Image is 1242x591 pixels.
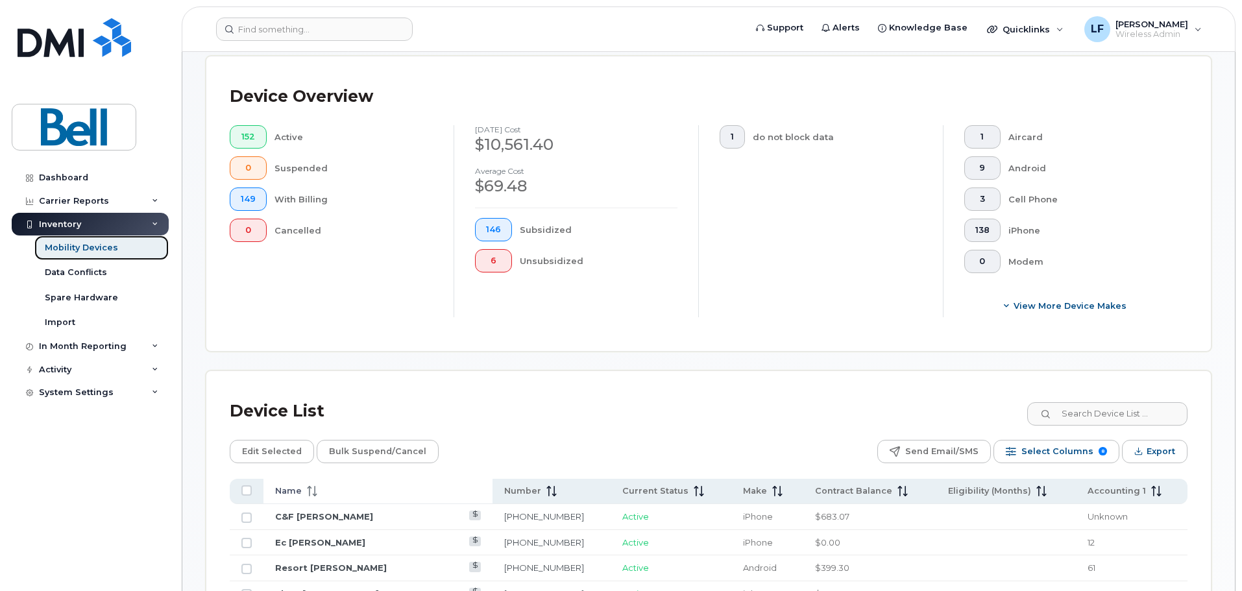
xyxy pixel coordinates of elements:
[275,485,302,497] span: Name
[504,562,584,573] a: [PHONE_NUMBER]
[767,21,803,34] span: Support
[475,125,677,134] h4: [DATE] cost
[275,537,365,548] a: Ec [PERSON_NAME]
[905,442,979,461] span: Send Email/SMS
[1008,125,1167,149] div: Aircard
[964,187,1001,211] button: 3
[274,187,433,211] div: With Billing
[815,537,840,548] span: $0.00
[1088,511,1128,522] span: Unknown
[275,511,373,522] a: C&F [PERSON_NAME]
[475,249,512,272] button: 6
[317,440,439,463] button: Bulk Suspend/Cancel
[1008,156,1167,180] div: Android
[241,163,256,173] span: 0
[230,125,267,149] button: 152
[475,218,512,241] button: 146
[230,80,373,114] div: Device Overview
[1122,440,1187,463] button: Export
[1008,219,1167,242] div: iPhone
[230,156,267,180] button: 0
[504,485,541,497] span: Number
[743,537,773,548] span: iPhone
[815,485,892,497] span: Contract Balance
[520,249,678,272] div: Unsubsidized
[975,163,990,173] span: 9
[869,15,977,41] a: Knowledge Base
[520,218,678,241] div: Subsidized
[475,175,677,197] div: $69.48
[812,15,869,41] a: Alerts
[964,294,1167,317] button: View More Device Makes
[1008,187,1167,211] div: Cell Phone
[743,562,777,573] span: Android
[753,125,923,149] div: do not block data
[230,219,267,242] button: 0
[948,485,1031,497] span: Eligibility (Months)
[469,537,481,546] a: View Last Bill
[833,21,860,34] span: Alerts
[622,562,649,573] span: Active
[622,485,688,497] span: Current Status
[275,562,387,573] a: Resort [PERSON_NAME]
[230,187,267,211] button: 149
[975,194,990,204] span: 3
[1008,250,1167,273] div: Modem
[504,537,584,548] a: [PHONE_NUMBER]
[964,219,1001,242] button: 138
[1088,537,1095,548] span: 12
[230,440,314,463] button: Edit Selected
[475,134,677,156] div: $10,561.40
[731,132,734,142] span: 1
[329,442,426,461] span: Bulk Suspend/Cancel
[486,224,501,235] span: 146
[964,156,1001,180] button: 9
[1091,21,1104,37] span: LF
[1115,29,1188,40] span: Wireless Admin
[622,537,649,548] span: Active
[274,156,433,180] div: Suspended
[743,511,773,522] span: iPhone
[975,256,990,267] span: 0
[1115,19,1188,29] span: [PERSON_NAME]
[975,225,990,235] span: 138
[216,18,413,41] input: Find something...
[241,194,256,204] span: 149
[1027,402,1187,426] input: Search Device List ...
[504,511,584,522] a: [PHONE_NUMBER]
[1088,485,1146,497] span: Accounting 1
[486,256,501,266] span: 6
[1147,442,1175,461] span: Export
[1003,24,1050,34] span: Quicklinks
[877,440,991,463] button: Send Email/SMS
[889,21,968,34] span: Knowledge Base
[743,485,767,497] span: Make
[475,167,677,175] h4: Average cost
[1088,562,1095,573] span: 61
[469,562,481,572] a: View Last Bill
[274,125,433,149] div: Active
[815,511,849,522] span: $683.07
[241,132,256,142] span: 152
[964,250,1001,273] button: 0
[622,511,649,522] span: Active
[274,219,433,242] div: Cancelled
[469,511,481,520] a: View Last Bill
[1021,442,1093,461] span: Select Columns
[1075,16,1211,42] div: Larry Francis
[1099,447,1107,455] span: 8
[978,16,1073,42] div: Quicklinks
[720,125,745,149] button: 1
[964,125,1001,149] button: 1
[241,225,256,235] span: 0
[242,442,302,461] span: Edit Selected
[1014,300,1126,312] span: View More Device Makes
[975,132,990,142] span: 1
[993,440,1119,463] button: Select Columns 8
[815,562,849,573] span: $399.30
[747,15,812,41] a: Support
[230,394,324,428] div: Device List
